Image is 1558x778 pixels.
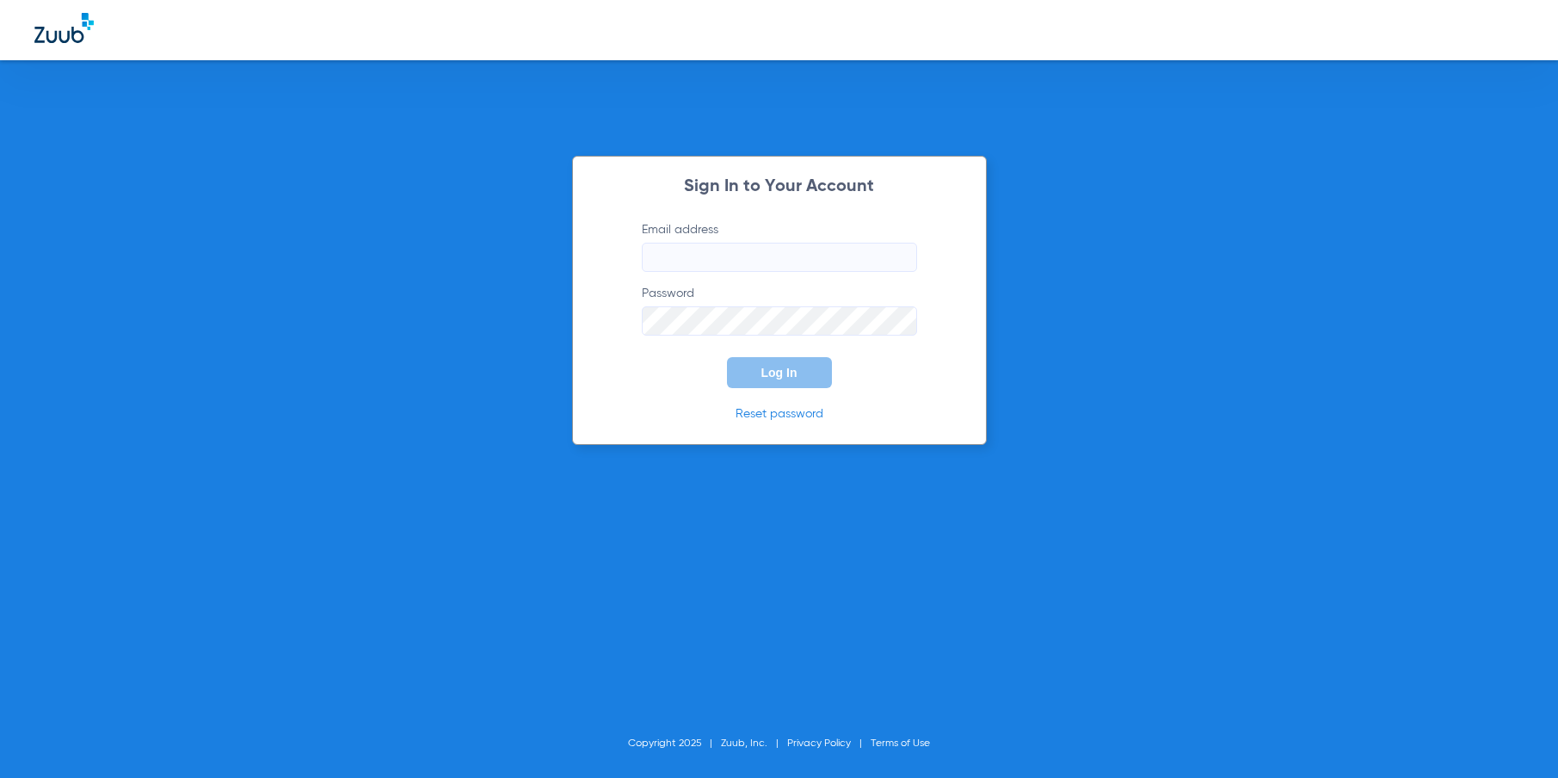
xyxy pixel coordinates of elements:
[787,738,851,749] a: Privacy Policy
[642,306,917,336] input: Password
[628,735,721,752] li: Copyright 2025
[761,366,797,380] span: Log In
[642,243,917,272] input: Email address
[34,13,94,43] img: Zuub Logo
[642,221,917,272] label: Email address
[871,738,930,749] a: Terms of Use
[642,285,917,336] label: Password
[736,408,823,420] a: Reset password
[616,178,943,195] h2: Sign In to Your Account
[721,735,787,752] li: Zuub, Inc.
[727,357,832,388] button: Log In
